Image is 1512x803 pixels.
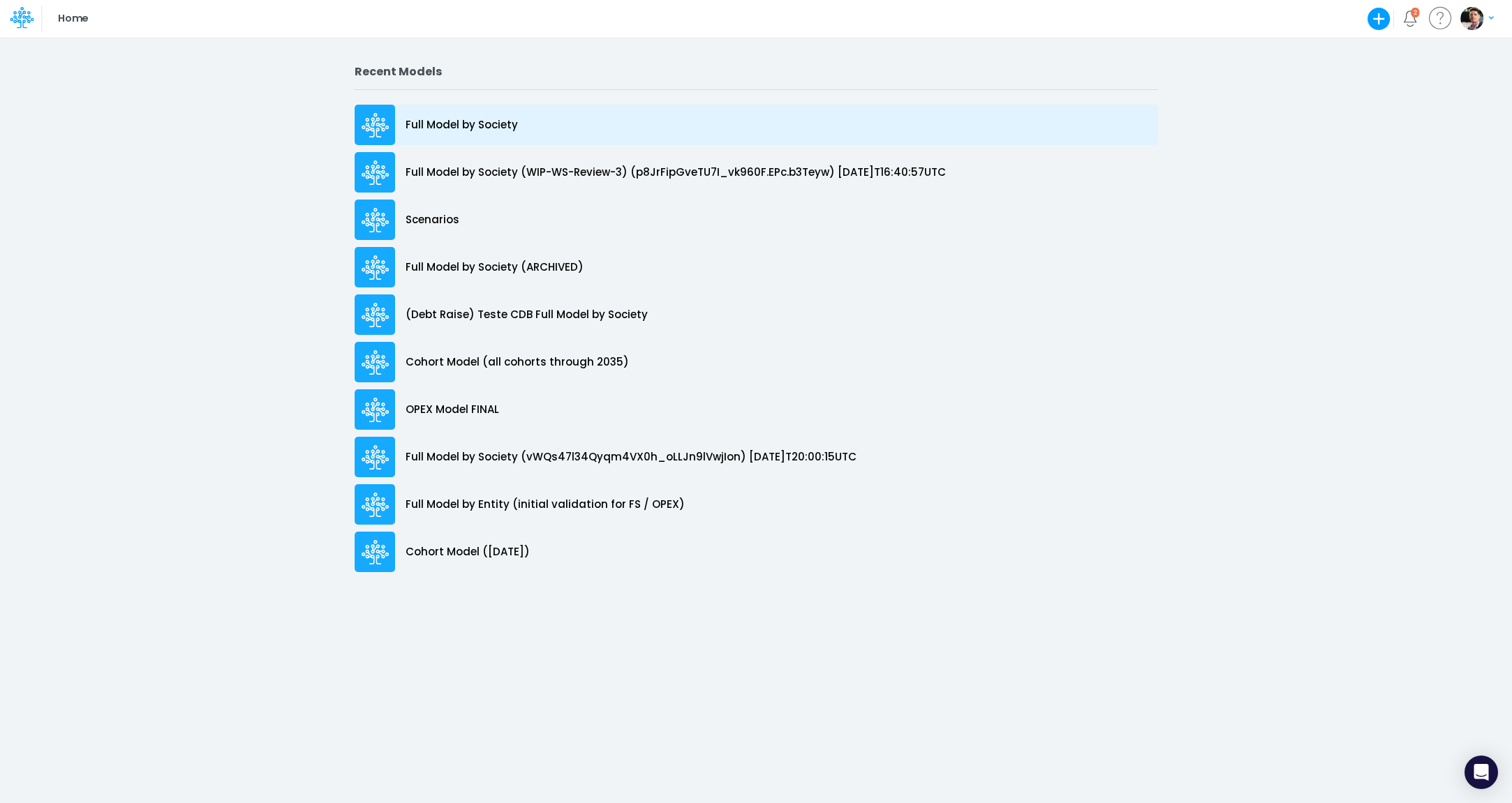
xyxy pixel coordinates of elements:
p: Full Model by Society (vWQs47l34Qyqm4VX0h_oLLJn9lVwjIon) [DATE]T20:00:15UTC [406,449,857,465]
a: (Debt Raise) Teste CDB Full Model by Society [355,291,1158,338]
a: Full Model by Society (ARCHIVED) [355,243,1158,291]
a: Full Model by Society (WIP-WS-Review-3) (p8JrFipGveTU7I_vk960F.EPc.b3Teyw) [DATE]T16:40:57UTC [355,149,1158,196]
p: Cohort Model (all cohorts through 2035) [406,354,629,370]
a: Full Model by Entity (initial validation for FS / OPEX) [355,481,1158,528]
a: Cohort Model ([DATE]) [355,528,1158,576]
p: Full Model by Entity (initial validation for FS / OPEX) [406,497,685,513]
p: Scenarios [406,212,459,228]
a: OPEX Model FINAL [355,386,1158,433]
p: Full Model by Society [406,117,518,133]
p: Full Model by Society (ARCHIVED) [406,260,584,276]
p: (Debt Raise) Teste CDB Full Model by Society [406,307,648,323]
p: Cohort Model ([DATE]) [406,544,530,560]
a: Scenarios [355,196,1158,243]
p: Home [58,11,88,27]
p: Full Model by Society (WIP-WS-Review-3) (p8JrFipGveTU7I_vk960F.EPc.b3Teyw) [DATE]T16:40:57UTC [406,165,946,181]
h2: Recent Models [355,65,1158,78]
div: Open Intercom Messenger [1465,756,1498,789]
a: Notifications [1402,10,1418,27]
div: 2 unread items [1414,9,1417,15]
a: Full Model by Society (vWQs47l34Qyqm4VX0h_oLLJn9lVwjIon) [DATE]T20:00:15UTC [355,433,1158,481]
p: OPEX Model FINAL [406,402,499,418]
a: Full Model by Society [355,101,1158,149]
a: Cohort Model (all cohorts through 2035) [355,338,1158,386]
